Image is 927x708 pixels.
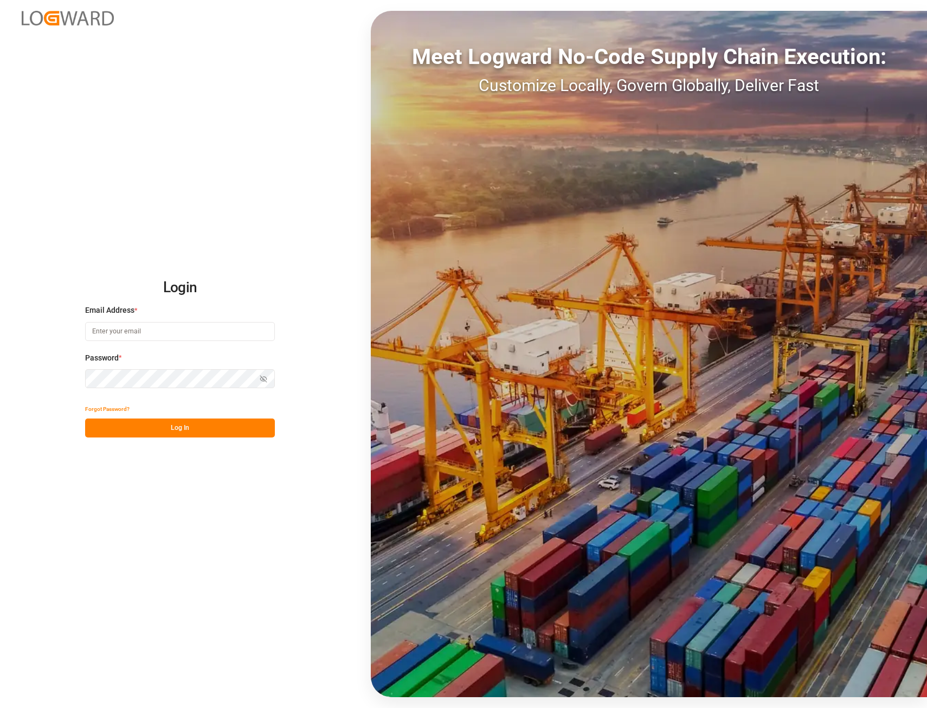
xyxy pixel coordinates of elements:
button: Log In [85,419,275,437]
img: Logward_new_orange.png [22,11,114,25]
button: Forgot Password? [85,400,130,419]
span: Password [85,352,119,364]
h2: Login [85,271,275,305]
div: Customize Locally, Govern Globally, Deliver Fast [371,73,927,98]
input: Enter your email [85,322,275,341]
span: Email Address [85,305,134,316]
div: Meet Logward No-Code Supply Chain Execution: [371,41,927,73]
